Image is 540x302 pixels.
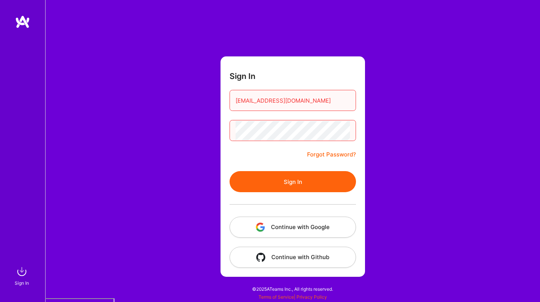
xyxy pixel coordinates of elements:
[45,279,540,298] div: © 2025 ATeams Inc., All rights reserved.
[230,71,256,81] h3: Sign In
[39,44,55,49] div: Domain
[256,223,265,232] img: icon
[297,294,327,300] a: Privacy Policy
[259,294,294,300] a: Terms of Service
[12,20,18,26] img: website_grey.svg
[20,20,83,26] div: Domain: [DOMAIN_NAME]
[12,12,18,18] img: logo_orange.svg
[30,44,37,50] img: tab_domain_overview_orange.svg
[15,279,29,287] div: Sign In
[73,44,79,50] img: tab_keywords_by_traffic_grey.svg
[307,150,356,159] a: Forgot Password?
[259,294,327,300] span: |
[15,15,30,29] img: logo
[230,247,356,268] button: Continue with Github
[236,91,350,110] input: Email...
[230,171,356,192] button: Sign In
[16,264,29,287] a: sign inSign In
[14,264,29,279] img: sign in
[230,217,356,238] button: Continue with Google
[256,253,265,262] img: icon
[21,12,37,18] div: v 4.0.25
[82,44,130,49] div: Keywords nach Traffic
